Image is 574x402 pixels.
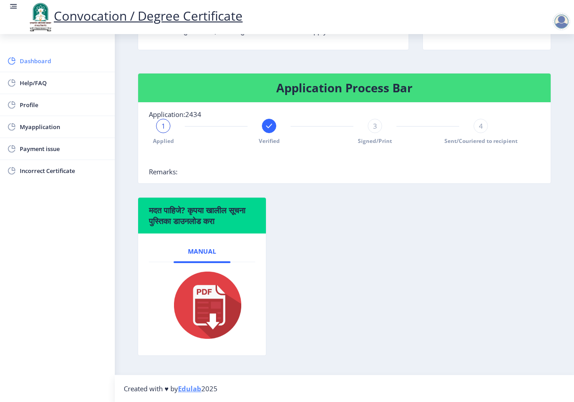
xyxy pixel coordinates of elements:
span: Sent/Couriered to recipient [444,137,517,145]
span: Payment issue [20,143,108,154]
span: Profile [20,99,108,110]
span: Manual [188,248,216,255]
span: Signed/Print [358,137,392,145]
h6: मदत पाहिजे? कृपया खालील सूचना पुस्तिका डाउनलोड करा [149,205,255,226]
span: Application:2434 [149,110,201,119]
span: Incorrect Certificate [20,165,108,176]
img: logo [27,2,54,32]
span: Dashboard [20,56,108,66]
span: 3 [373,121,377,130]
span: Help/FAQ [20,78,108,88]
span: Remarks: [149,167,178,176]
a: Convocation / Degree Certificate [27,7,243,24]
span: Verified [259,137,280,145]
span: Myapplication [20,121,108,132]
span: 4 [479,121,483,130]
span: Applied [153,137,174,145]
span: 1 [161,121,165,130]
img: pdf.png [161,269,244,341]
span: Created with ♥ by 2025 [124,384,217,393]
a: Manual [174,241,230,262]
a: Edulab [178,384,201,393]
h4: Application Process Bar [149,81,540,95]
